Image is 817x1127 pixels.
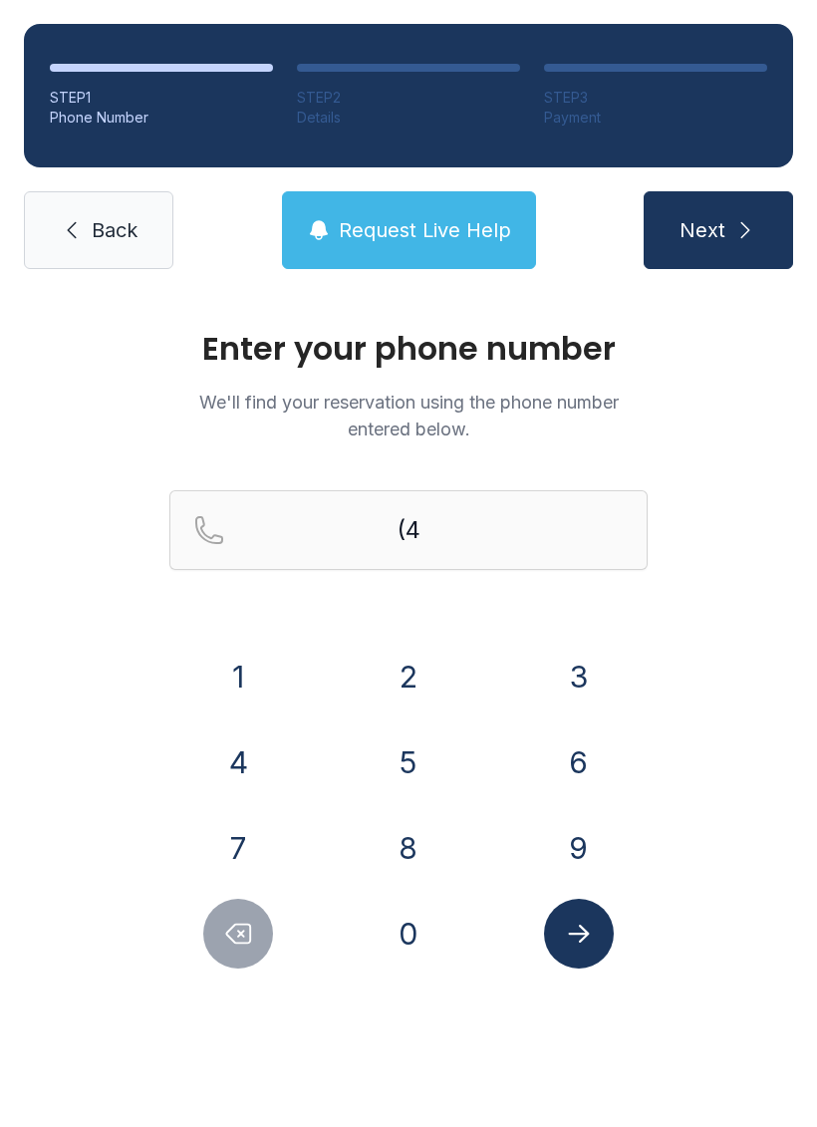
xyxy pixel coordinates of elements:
[374,813,443,883] button: 8
[544,108,767,128] div: Payment
[374,642,443,711] button: 2
[339,216,511,244] span: Request Live Help
[374,899,443,969] button: 0
[680,216,725,244] span: Next
[203,727,273,797] button: 4
[374,727,443,797] button: 5
[169,389,648,442] p: We'll find your reservation using the phone number entered below.
[544,813,614,883] button: 9
[297,88,520,108] div: STEP 2
[203,642,273,711] button: 1
[203,813,273,883] button: 7
[544,899,614,969] button: Submit lookup form
[92,216,137,244] span: Back
[297,108,520,128] div: Details
[203,899,273,969] button: Delete number
[169,490,648,570] input: Reservation phone number
[50,88,273,108] div: STEP 1
[544,727,614,797] button: 6
[169,333,648,365] h1: Enter your phone number
[50,108,273,128] div: Phone Number
[544,88,767,108] div: STEP 3
[544,642,614,711] button: 3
